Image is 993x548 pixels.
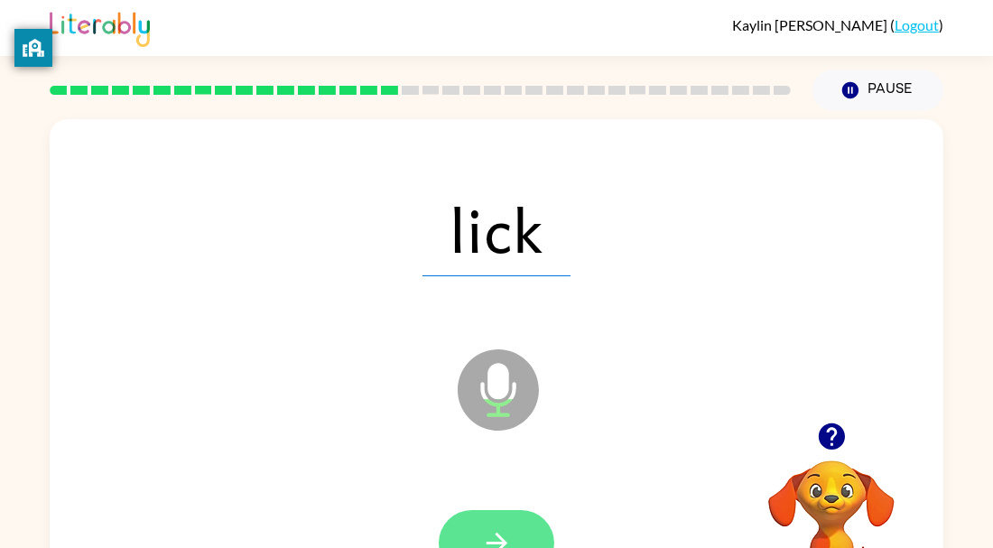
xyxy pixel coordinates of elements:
[422,182,571,276] span: lick
[732,16,890,33] span: Kaylin [PERSON_NAME]
[50,7,150,47] img: Literably
[812,70,943,111] button: Pause
[14,29,52,67] button: privacy banner
[895,16,939,33] a: Logout
[732,16,943,33] div: ( )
